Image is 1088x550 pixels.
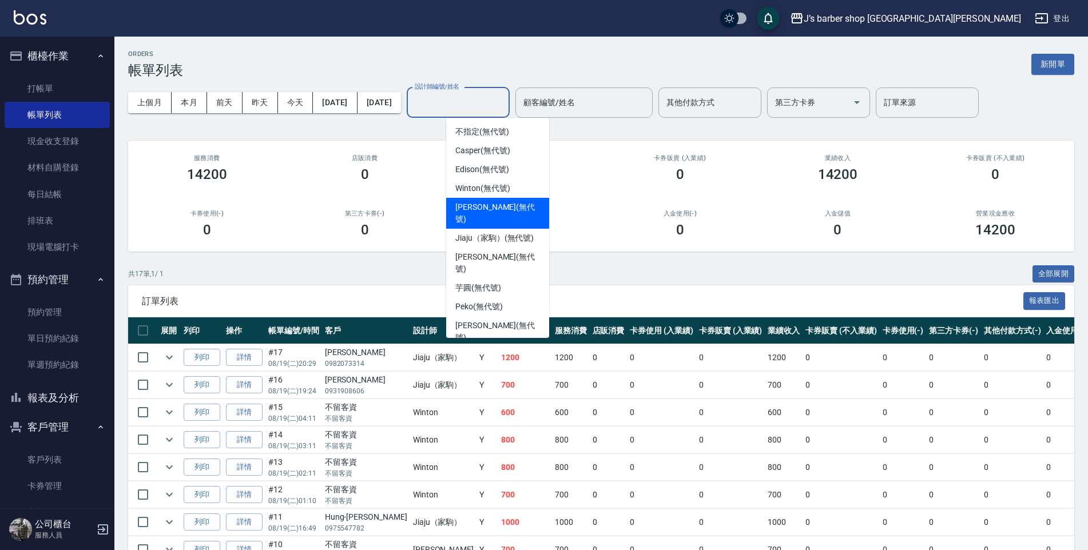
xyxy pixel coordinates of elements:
td: 0 [880,344,927,371]
td: 0 [880,454,927,481]
td: 0 [696,399,765,426]
div: 不留客資 [325,484,407,496]
td: 0 [803,372,879,398]
a: 新開單 [1031,58,1074,69]
td: 0 [981,454,1044,481]
p: 08/19 (二) 04:11 [268,413,319,424]
td: 0 [926,481,981,508]
td: 1200 [552,344,590,371]
td: 700 [552,481,590,508]
td: 0 [696,509,765,536]
button: [DATE] [313,92,357,113]
th: 卡券販賣 (入業績) [696,317,765,344]
td: 600 [765,399,803,426]
td: 0 [803,481,879,508]
td: 0 [696,454,765,481]
div: Hung-[PERSON_NAME] [325,511,407,523]
h3: 服務消費 [142,154,272,162]
td: 0 [981,509,1044,536]
td: 800 [765,427,803,453]
td: #15 [265,399,322,426]
td: 0 [627,427,696,453]
th: 客戶 [322,317,410,344]
td: Jiaju（家駒） [410,344,477,371]
td: Y [477,344,498,371]
td: 0 [590,509,628,536]
h3: 14200 [187,166,227,182]
td: 0 [880,481,927,508]
button: 新開單 [1031,54,1074,75]
td: #17 [265,344,322,371]
h3: 14200 [975,222,1015,238]
td: 0 [981,399,1044,426]
th: 列印 [181,317,223,344]
a: 詳情 [226,349,263,366]
button: expand row [161,513,178,531]
a: 詳情 [226,431,263,449]
td: 0 [880,427,927,453]
a: 材料自購登錄 [5,154,110,181]
button: expand row [161,431,178,448]
td: #12 [265,481,322,508]
td: 0 [590,399,628,426]
button: expand row [161,376,178,393]
h3: 0 [676,166,684,182]
button: 列印 [184,513,220,531]
td: Jiaju（家駒） [410,372,477,398]
a: 詳情 [226,459,263,476]
td: 0 [627,509,696,536]
button: 預約管理 [5,265,110,294]
a: 報表匯出 [1023,295,1066,306]
td: Jiaju（家駒） [410,509,477,536]
button: save [757,7,780,30]
p: 不留客資 [325,496,407,506]
a: 打帳單 [5,75,110,102]
th: 卡券使用 (入業績) [627,317,696,344]
button: 今天 [278,92,313,113]
h3: 0 [361,166,369,182]
button: 上個月 [128,92,172,113]
p: 不留客資 [325,413,407,424]
a: 帳單列表 [5,102,110,128]
td: 0 [696,344,765,371]
h2: 卡券使用(-) [142,210,272,217]
h2: 卡券販賣 (不入業績) [930,154,1061,162]
td: 0 [926,454,981,481]
p: 0931908606 [325,386,407,396]
p: 08/19 (二) 16:49 [268,523,319,533]
td: 800 [498,454,552,481]
span: Jiaju（家駒） (無代號) [455,232,534,244]
div: [PERSON_NAME] [325,346,407,358]
td: 0 [926,372,981,398]
button: expand row [161,486,178,503]
td: 1000 [552,509,590,536]
th: 卡券販賣 (不入業績) [803,317,879,344]
td: 0 [590,481,628,508]
td: 0 [926,427,981,453]
td: 800 [498,427,552,453]
h2: 入金儲值 [773,210,903,217]
td: 0 [803,399,879,426]
button: 列印 [184,404,220,421]
h2: 業績收入 [773,154,903,162]
td: 800 [765,454,803,481]
td: Y [477,481,498,508]
div: J’s barber shop [GEOGRAPHIC_DATA][PERSON_NAME] [804,11,1021,26]
h3: 0 [203,222,211,238]
h3: 0 [361,222,369,238]
a: 詳情 [226,486,263,504]
td: Winton [410,481,477,508]
p: 服務人員 [35,530,93,540]
td: Winton [410,399,477,426]
button: 列印 [184,486,220,504]
a: 詳情 [226,404,263,421]
button: 全部展開 [1033,265,1075,283]
th: 卡券使用(-) [880,317,927,344]
td: Y [477,427,498,453]
td: 0 [590,372,628,398]
td: 700 [498,481,552,508]
p: 0982073314 [325,358,407,369]
span: Casper (無代號) [455,145,510,157]
td: 0 [880,399,927,426]
th: 帳單編號/時間 [265,317,322,344]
